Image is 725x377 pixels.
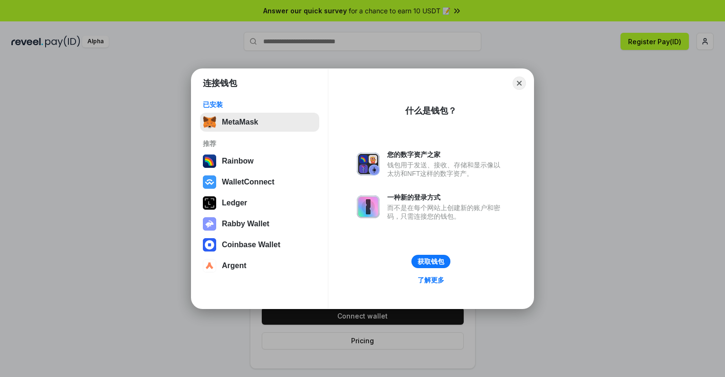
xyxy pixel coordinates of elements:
div: Argent [222,261,247,270]
img: svg+xml,%3Csvg%20xmlns%3D%22http%3A%2F%2Fwww.w3.org%2F2000%2Fsvg%22%20fill%3D%22none%22%20viewBox... [357,153,380,175]
div: 您的数字资产之家 [387,150,505,159]
img: svg+xml,%3Csvg%20xmlns%3D%22http%3A%2F%2Fwww.w3.org%2F2000%2Fsvg%22%20fill%3D%22none%22%20viewBox... [357,195,380,218]
div: WalletConnect [222,178,275,186]
h1: 连接钱包 [203,77,237,89]
div: 获取钱包 [418,257,444,266]
button: WalletConnect [200,173,319,192]
button: Coinbase Wallet [200,235,319,254]
div: 已安装 [203,100,316,109]
img: svg+xml,%3Csvg%20width%3D%2228%22%20height%3D%2228%22%20viewBox%3D%220%200%2028%2028%22%20fill%3D... [203,259,216,272]
div: 了解更多 [418,276,444,284]
button: Argent [200,256,319,275]
div: 推荐 [203,139,316,148]
button: Rainbow [200,152,319,171]
img: svg+xml,%3Csvg%20xmlns%3D%22http%3A%2F%2Fwww.w3.org%2F2000%2Fsvg%22%20fill%3D%22none%22%20viewBox... [203,217,216,231]
div: MetaMask [222,118,258,126]
div: Rabby Wallet [222,220,269,228]
div: 什么是钱包？ [405,105,457,116]
div: 而不是在每个网站上创建新的账户和密码，只需连接您的钱包。 [387,203,505,221]
button: Rabby Wallet [200,214,319,233]
img: svg+xml,%3Csvg%20width%3D%22120%22%20height%3D%22120%22%20viewBox%3D%220%200%20120%20120%22%20fil... [203,155,216,168]
img: svg+xml,%3Csvg%20width%3D%2228%22%20height%3D%2228%22%20viewBox%3D%220%200%2028%2028%22%20fill%3D... [203,175,216,189]
img: svg+xml,%3Csvg%20width%3D%2228%22%20height%3D%2228%22%20viewBox%3D%220%200%2028%2028%22%20fill%3D... [203,238,216,251]
button: 获取钱包 [411,255,450,268]
div: Rainbow [222,157,254,165]
button: MetaMask [200,113,319,132]
a: 了解更多 [412,274,450,286]
button: Close [513,77,526,90]
div: 钱包用于发送、接收、存储和显示像以太坊和NFT这样的数字资产。 [387,161,505,178]
img: svg+xml,%3Csvg%20fill%3D%22none%22%20height%3D%2233%22%20viewBox%3D%220%200%2035%2033%22%20width%... [203,116,216,129]
button: Ledger [200,193,319,213]
div: 一种新的登录方式 [387,193,505,202]
img: svg+xml,%3Csvg%20xmlns%3D%22http%3A%2F%2Fwww.w3.org%2F2000%2Fsvg%22%20width%3D%2228%22%20height%3... [203,196,216,210]
div: Ledger [222,199,247,207]
div: Coinbase Wallet [222,241,280,249]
